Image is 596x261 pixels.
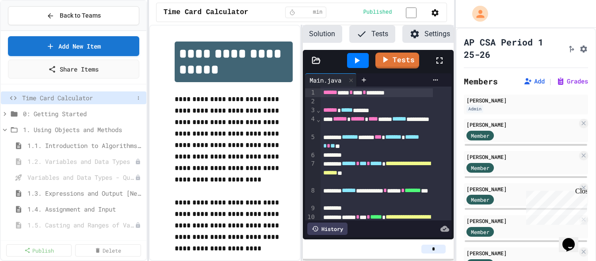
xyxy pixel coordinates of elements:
[349,25,395,43] button: Tests
[27,236,135,246] span: Casting and Ranges of variables - Quiz
[567,43,576,53] button: Click to see fork details
[523,77,545,86] button: Add
[313,9,323,16] span: min
[305,73,357,87] div: Main.java
[556,77,588,86] button: Grades
[471,164,489,172] span: Member
[287,25,342,43] button: Solution
[8,36,139,56] a: Add New Item
[27,173,135,182] span: Variables and Data Types - Quiz
[305,151,316,160] div: 6
[316,106,321,113] span: Fold line
[466,153,577,161] div: [PERSON_NAME]
[305,204,316,213] div: 9
[305,115,316,133] div: 4
[548,76,553,87] span: |
[27,157,135,166] span: 1.2. Variables and Data Types
[402,25,457,43] button: Settings
[305,88,316,97] div: 1
[466,217,577,225] div: [PERSON_NAME]
[27,220,135,230] span: 1.5. Casting and Ranges of Values
[22,93,134,102] span: Time Card Calculator
[464,36,563,61] h1: AP CSA Period 1 25-26
[135,174,141,181] div: Unpublished
[8,6,139,25] button: Back to Teams
[463,4,490,24] div: My Account
[363,7,428,18] div: Content is published and visible to students
[6,244,72,257] a: Publish
[305,76,346,85] div: Main.java
[27,189,143,198] span: 1.3. Expressions and Output [New]
[466,185,577,193] div: [PERSON_NAME]
[395,8,427,18] input: publish toggle
[523,187,587,225] iframe: chat widget
[305,186,316,204] div: 8
[8,60,139,79] a: Share Items
[375,53,419,68] a: Tests
[164,7,248,18] span: Time Card Calculator
[466,249,577,257] div: [PERSON_NAME]
[466,105,483,113] div: Admin
[307,223,348,235] div: History
[471,196,489,204] span: Member
[305,133,316,151] div: 5
[23,125,143,134] span: 1. Using Objects and Methods
[363,9,392,16] span: Published
[305,97,316,106] div: 2
[135,159,141,165] div: Unpublished
[305,159,316,186] div: 7
[135,222,141,228] div: Unpublished
[466,121,577,129] div: [PERSON_NAME]
[305,106,316,115] div: 3
[134,94,143,102] button: More options
[316,116,321,123] span: Fold line
[305,213,316,239] div: 10
[4,4,61,56] div: Chat with us now!Close
[471,228,489,236] span: Member
[75,244,141,257] a: Delete
[466,96,585,104] div: [PERSON_NAME]
[60,11,101,20] span: Back to Teams
[579,43,588,53] button: Assignment Settings
[471,132,489,140] span: Member
[27,204,143,214] span: 1.4. Assignment and Input
[23,109,143,118] span: 0: Getting Started
[559,226,587,252] iframe: chat widget
[464,75,498,87] h2: Members
[27,141,143,150] span: 1.1. Introduction to Algorithms, Programming, and Compilers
